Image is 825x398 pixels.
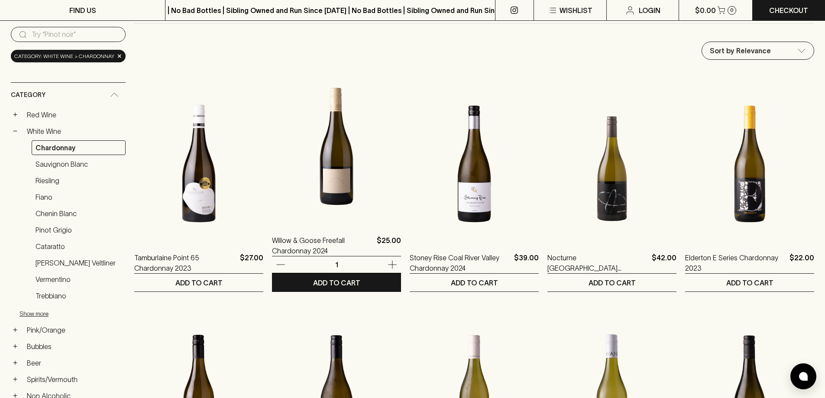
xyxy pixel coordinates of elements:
a: Red Wine [23,107,126,122]
img: Tamburlaine Point 65 Chardonnay 2023 [134,88,263,239]
div: Category [11,83,126,107]
a: [PERSON_NAME] Veltliner [32,256,126,270]
img: Elderton E Series Chardonnay 2023 [685,88,814,239]
p: ADD TO CART [589,278,636,288]
p: ADD TO CART [175,278,223,288]
p: FIND US [69,5,96,16]
a: Beer [23,356,126,370]
a: Cataratto [32,239,126,254]
a: Chenin Blanc [32,206,126,221]
input: Try “Pinot noir” [32,28,119,42]
a: Pinot Grigio [32,223,126,237]
a: Fiano [32,190,126,204]
img: Willow & Goose Freefall Chardonnay 2024 [272,71,401,222]
img: Nocturne Treeton Sub Region Chardonnay 2024 [547,88,676,239]
a: White Wine [23,124,126,139]
a: Willow & Goose Freefall Chardonnay 2024 [272,235,373,256]
p: ADD TO CART [726,278,773,288]
a: Tamburlaine Point 65 Chardonnay 2023 [134,252,236,273]
a: Chardonnay [32,140,126,155]
a: Sauvignon Blanc [32,157,126,171]
a: Riesling [32,173,126,188]
button: + [11,110,19,119]
img: Stoney Rise Coal River Valley Chardonnay 2024 [410,88,539,239]
p: $27.00 [240,252,263,273]
button: ADD TO CART [272,274,401,291]
a: Vermentino [32,272,126,287]
img: bubble-icon [799,372,808,381]
a: Spirits/Vermouth [23,372,126,387]
p: ADD TO CART [313,278,360,288]
a: Pink/Orange [23,323,126,337]
p: $42.00 [652,252,676,273]
button: ADD TO CART [410,274,539,291]
p: ADD TO CART [451,278,498,288]
p: Checkout [769,5,808,16]
button: + [11,326,19,334]
a: Stoney Rise Coal River Valley Chardonnay 2024 [410,252,511,273]
button: + [11,342,19,351]
button: ADD TO CART [685,274,814,291]
span: × [117,52,122,61]
a: Bubbles [23,339,126,354]
p: Wishlist [560,5,592,16]
p: $39.00 [514,252,539,273]
button: ADD TO CART [134,274,263,291]
button: − [11,127,19,136]
button: ADD TO CART [547,274,676,291]
a: Elderton E Series Chardonnay 2023 [685,252,786,273]
button: + [11,375,19,384]
p: Sort by Relevance [710,45,771,56]
span: Category: white wine > chardonnay [14,52,114,61]
span: Category [11,90,45,100]
div: Sort by Relevance [702,42,814,59]
p: 1 [326,260,347,269]
p: Login [639,5,660,16]
p: 0 [730,8,734,13]
a: Trebbiano [32,288,126,303]
p: $22.00 [789,252,814,273]
p: $25.00 [377,235,401,256]
p: $0.00 [695,5,716,16]
a: Nocturne [GEOGRAPHIC_DATA] [GEOGRAPHIC_DATA] 2024 [547,252,648,273]
button: + [11,359,19,367]
button: Show more [19,305,133,323]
